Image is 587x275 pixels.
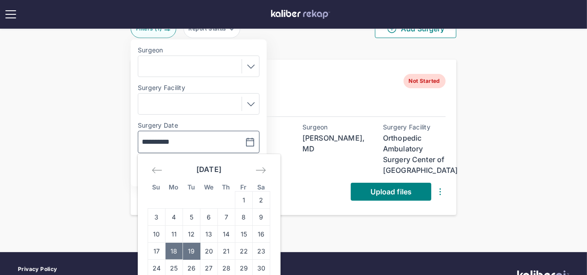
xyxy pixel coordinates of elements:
td: Wednesday, August 13, 2025 [200,226,218,243]
span: Upload files [370,187,412,196]
small: Fr [240,183,247,191]
div: Move backward to switch to the previous month. [148,162,166,178]
small: Tu [187,183,196,191]
div: [PERSON_NAME], MD [302,133,365,154]
a: Privacy Policy [18,266,57,273]
td: Selected. Tuesday, August 19, 2025 [183,243,200,260]
small: Sa [257,183,265,191]
div: Orthopedic Ambulatory Surgery Center of [GEOGRAPHIC_DATA] [383,133,446,176]
td: Thursday, August 14, 2025 [218,226,235,243]
td: Wednesday, August 20, 2025 [200,243,218,260]
div: Move forward to switch to the next month. [251,162,270,178]
div: Surgeon [302,124,365,131]
button: Report Status [183,19,240,38]
div: Report Status [188,25,228,32]
img: filter-caret-down-grey.b3560631.svg [228,25,235,32]
td: Sunday, August 17, 2025 [148,243,166,260]
td: Sunday, August 10, 2025 [148,226,166,243]
span: Not Started [404,74,446,88]
small: Th [222,183,230,191]
td: Monday, August 18, 2025 [166,243,183,260]
td: Friday, August 8, 2025 [235,209,253,226]
div: Filters ( 1 ) [136,25,164,32]
img: faders-horizontal-teal.edb3eaa8.svg [164,25,171,32]
td: Monday, August 4, 2025 [166,209,183,226]
img: open menu icon [4,7,18,21]
label: Surgery Facility [138,84,259,91]
label: Surgery Date [138,122,259,129]
div: 1 entry [131,45,456,56]
td: Wednesday, August 6, 2025 [200,209,218,226]
label: Surgeon [138,47,259,54]
td: Tuesday, August 12, 2025 [183,226,200,243]
small: Su [152,183,161,191]
td: Friday, August 1, 2025 [235,192,253,209]
td: Friday, August 15, 2025 [235,226,253,243]
td: Saturday, August 2, 2025 [253,192,270,209]
small: Mo [169,183,179,191]
td: Sunday, August 3, 2025 [148,209,166,226]
td: Monday, August 11, 2025 [166,226,183,243]
img: DotsThreeVertical.31cb0eda.svg [435,186,446,197]
img: PlusCircleGreen.5fd88d77.svg [387,23,397,34]
small: We [204,183,214,191]
img: kaliber labs logo [271,10,330,19]
div: Surgery Facility [383,124,446,131]
td: Saturday, August 23, 2025 [253,243,270,260]
td: Tuesday, August 5, 2025 [183,209,200,226]
button: Add Surgery [375,19,456,38]
strong: [DATE] [196,165,221,174]
span: Add Surgery [387,23,444,34]
a: Upload files [351,183,431,201]
td: Thursday, August 7, 2025 [218,209,235,226]
td: Saturday, August 9, 2025 [253,209,270,226]
td: Friday, August 22, 2025 [235,243,253,260]
button: Filters (1) [131,19,176,38]
td: Saturday, August 16, 2025 [253,226,270,243]
td: Thursday, August 21, 2025 [218,243,235,260]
